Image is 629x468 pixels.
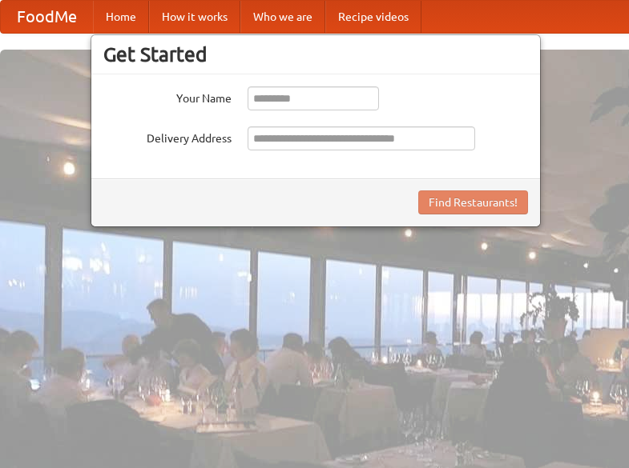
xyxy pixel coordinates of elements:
[418,190,528,214] button: Find Restaurants!
[325,1,421,33] a: Recipe videos
[149,1,240,33] a: How it works
[103,126,232,146] label: Delivery Address
[240,1,325,33] a: Who we are
[103,42,528,66] h3: Get Started
[1,1,93,33] a: FoodMe
[103,86,232,106] label: Your Name
[93,1,149,33] a: Home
